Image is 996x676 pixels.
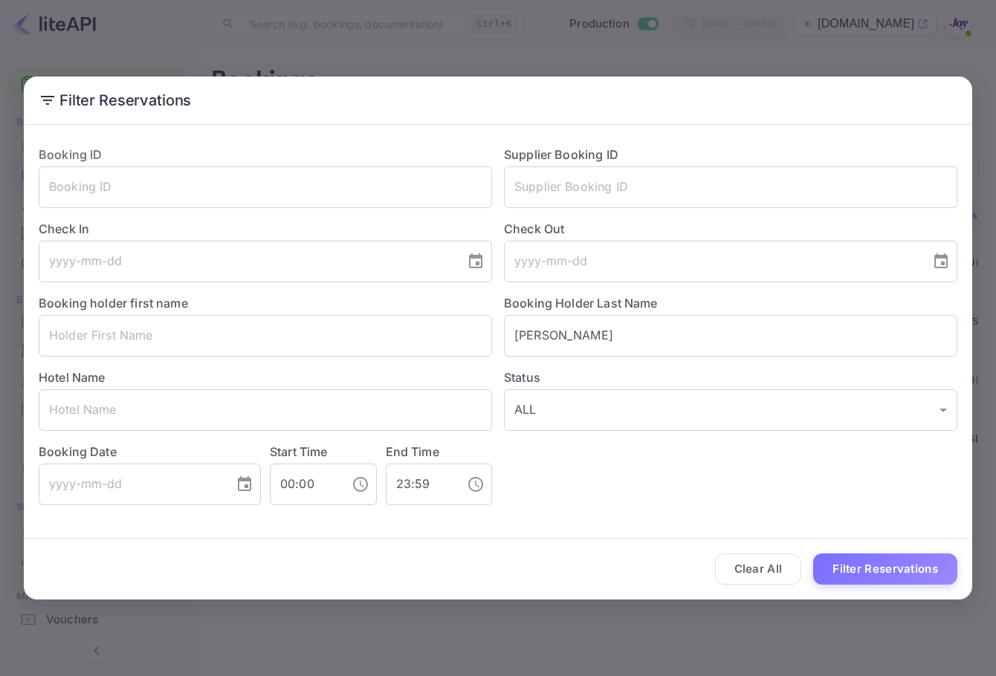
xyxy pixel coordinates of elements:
input: Holder First Name [39,315,492,357]
button: Choose date [461,247,491,276]
h2: Filter Reservations [24,77,972,124]
input: yyyy-mm-dd [39,464,224,505]
input: Hotel Name [39,389,492,431]
button: Choose date [926,247,956,276]
label: Check Out [504,220,957,238]
label: Booking holder first name [39,296,188,311]
label: Status [504,368,957,386]
input: hh:mm [386,464,456,505]
input: hh:mm [270,464,340,505]
button: Choose time, selected time is 11:59 PM [461,469,491,499]
input: Holder Last Name [504,315,957,357]
div: ALL [504,389,957,431]
label: Supplier Booking ID [504,147,618,162]
button: Filter Reservations [813,553,957,585]
label: Check In [39,220,492,238]
label: Hotel Name [39,370,106,385]
button: Clear All [715,553,802,585]
input: Booking ID [39,166,492,208]
label: Booking Holder Last Name [504,296,658,311]
label: Start Time [270,444,328,459]
input: Supplier Booking ID [504,166,957,208]
label: Booking ID [39,147,103,162]
button: Choose time, selected time is 12:00 AM [346,469,375,499]
input: yyyy-mm-dd [504,241,920,282]
button: Choose date [230,469,259,499]
label: Booking Date [39,443,261,461]
label: End Time [386,444,439,459]
input: yyyy-mm-dd [39,241,455,282]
